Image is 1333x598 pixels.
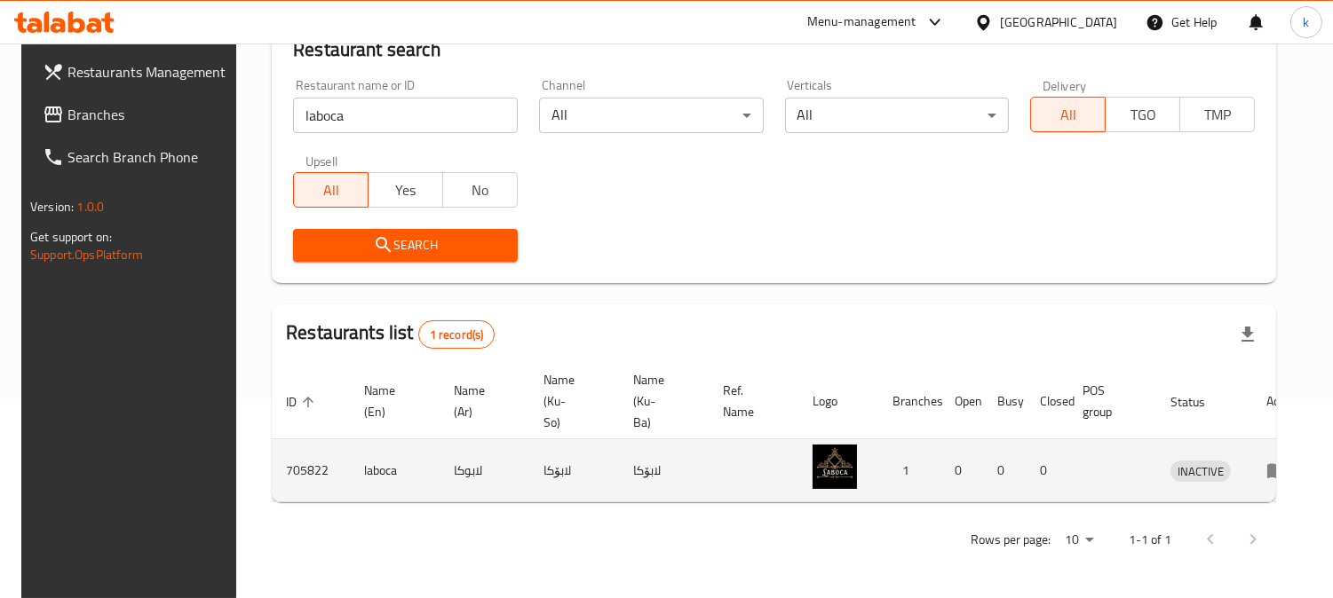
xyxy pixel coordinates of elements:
[1170,461,1231,482] span: INACTIVE
[272,364,1313,502] table: enhanced table
[450,177,511,203] span: No
[813,445,857,489] img: laboca
[1058,527,1100,554] div: Rows per page:
[293,229,518,262] button: Search
[544,369,598,433] span: Name (Ku-So)
[442,172,518,208] button: No
[272,439,350,502] td: 705822
[1226,313,1269,356] div: Export file
[1038,102,1099,128] span: All
[619,439,709,502] td: لابۆکا
[1026,364,1068,439] th: Closed
[785,98,1010,133] div: All
[1030,97,1106,132] button: All
[1303,12,1309,32] span: k
[1252,364,1313,439] th: Action
[28,136,244,178] a: Search Branch Phone
[454,380,508,422] span: Name (Ar)
[307,234,504,256] span: Search
[30,243,143,266] a: Support.OpsPlatform
[419,327,495,343] span: 1 record(s)
[1000,12,1117,32] div: [GEOGRAPHIC_DATA]
[798,364,878,439] th: Logo
[28,51,244,93] a: Restaurants Management
[440,439,529,502] td: لابوکا
[971,529,1051,551] p: Rows per page:
[1179,97,1255,132] button: TMP
[1187,102,1248,128] span: TMP
[723,380,777,422] span: Ref. Name
[983,439,1026,502] td: 0
[1113,102,1173,128] span: TGO
[67,104,230,125] span: Branches
[76,195,104,218] span: 1.0.0
[301,177,361,203] span: All
[940,439,983,502] td: 0
[28,93,244,136] a: Branches
[67,61,230,83] span: Restaurants Management
[633,369,687,433] span: Name (Ku-Ba)
[368,172,443,208] button: Yes
[305,154,338,167] label: Upsell
[67,146,230,168] span: Search Branch Phone
[286,391,320,413] span: ID
[878,439,940,502] td: 1
[1043,79,1087,91] label: Delivery
[293,172,369,208] button: All
[364,380,418,422] span: Name (En)
[350,439,440,502] td: laboca
[1105,97,1180,132] button: TGO
[293,36,1255,63] h2: Restaurant search
[418,320,496,349] div: Total records count
[1129,529,1171,551] p: 1-1 of 1
[878,364,940,439] th: Branches
[30,195,74,218] span: Version:
[286,319,495,349] h2: Restaurants list
[539,98,764,133] div: All
[940,364,983,439] th: Open
[1026,439,1068,502] td: 0
[376,177,436,203] span: Yes
[1083,380,1135,422] span: POS group
[983,364,1026,439] th: Busy
[529,439,619,502] td: لابۆکا
[1170,391,1228,413] span: Status
[807,12,916,33] div: Menu-management
[293,98,518,133] input: Search for restaurant name or ID..
[30,225,112,248] span: Get support on:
